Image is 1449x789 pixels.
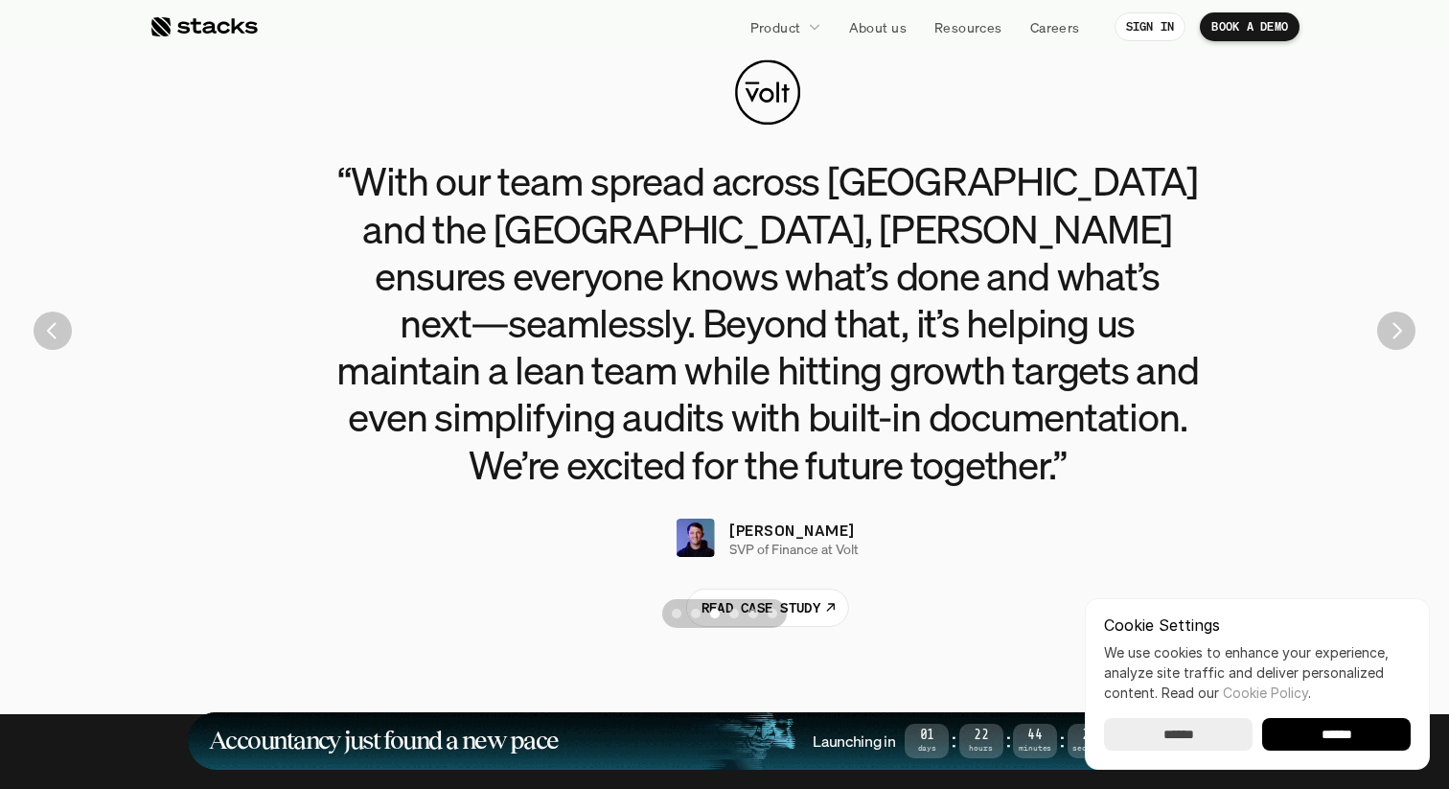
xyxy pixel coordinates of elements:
h1: Accountancy just found a new pace [209,730,559,752]
p: SVP of Finance at Volt [729,542,859,558]
p: We use cookies to enhance your experience, analyze site traffic and deliver personalized content. [1104,642,1411,703]
button: Previous [34,312,72,350]
strong: : [949,730,958,752]
span: 22 [959,731,1003,741]
p: BOOK A DEMO [1211,20,1288,34]
a: Privacy Policy [226,444,310,457]
p: SIGN IN [1126,20,1175,34]
p: [PERSON_NAME] [729,519,854,542]
a: Accountancy just found a new paceLaunching in01Days:22Hours:44Minutes:25SecondsLEARN MORE [188,712,1261,770]
img: Back Arrow [34,312,72,350]
span: 25 [1068,731,1112,741]
button: Scroll to page 6 [763,599,787,628]
strong: : [1003,730,1013,752]
span: 01 [905,731,949,741]
strong: : [1057,730,1067,752]
p: About us [849,17,907,37]
span: Days [905,745,949,752]
a: Careers [1019,10,1092,44]
span: Seconds [1068,745,1112,752]
a: About us [838,10,918,44]
button: Scroll to page 3 [705,599,724,628]
a: SIGN IN [1115,12,1186,41]
p: Careers [1030,17,1080,37]
button: Scroll to page 2 [686,599,705,628]
p: Product [750,17,801,37]
p: Cookie Settings [1104,617,1411,633]
button: Scroll to page 5 [744,599,763,628]
h4: Launching in [813,731,895,752]
span: Read our . [1161,685,1311,701]
p: Resources [934,17,1002,37]
h3: “With our team spread across [GEOGRAPHIC_DATA] and the [GEOGRAPHIC_DATA], [PERSON_NAME] ensures e... [336,157,1199,487]
button: Scroll to page 1 [662,599,686,628]
p: READ CASE STUDY [701,597,820,617]
a: Cookie Policy [1223,685,1308,701]
button: Scroll to page 4 [724,599,744,628]
span: Hours [959,745,1003,752]
span: 44 [1013,731,1057,741]
a: BOOK A DEMO [1200,12,1299,41]
img: Next Arrow [1377,312,1415,350]
a: Resources [923,10,1014,44]
span: Minutes [1013,745,1057,752]
button: Next [1377,312,1415,350]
